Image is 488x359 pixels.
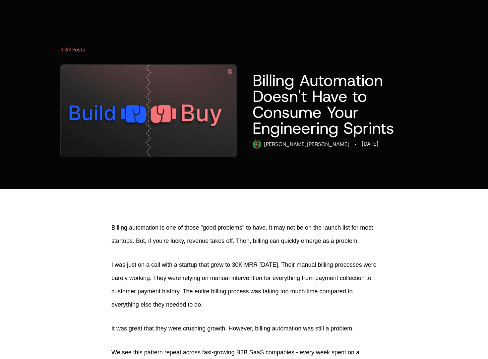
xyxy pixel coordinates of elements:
img: image (31) [61,65,236,157]
h1: Billing Automation Doesn't Have to Consume Your Engineering Sprints [253,72,428,136]
p: I was just on a call with a startup that grew to 30K MRR [DATE]. Their manual billing processes w... [111,258,377,311]
p: Billing automation is one of those "good problems" to have. It may not be on the launch list for ... [111,221,377,248]
div: [PERSON_NAME] [PERSON_NAME] [264,140,349,148]
div: · [355,140,356,149]
div: [DATE] [362,140,378,148]
a: < All Posts [60,46,85,53]
img: imagejas [253,140,261,149]
p: It was great that they were crushing growth. However, billing automation was still a problem. [111,322,377,335]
